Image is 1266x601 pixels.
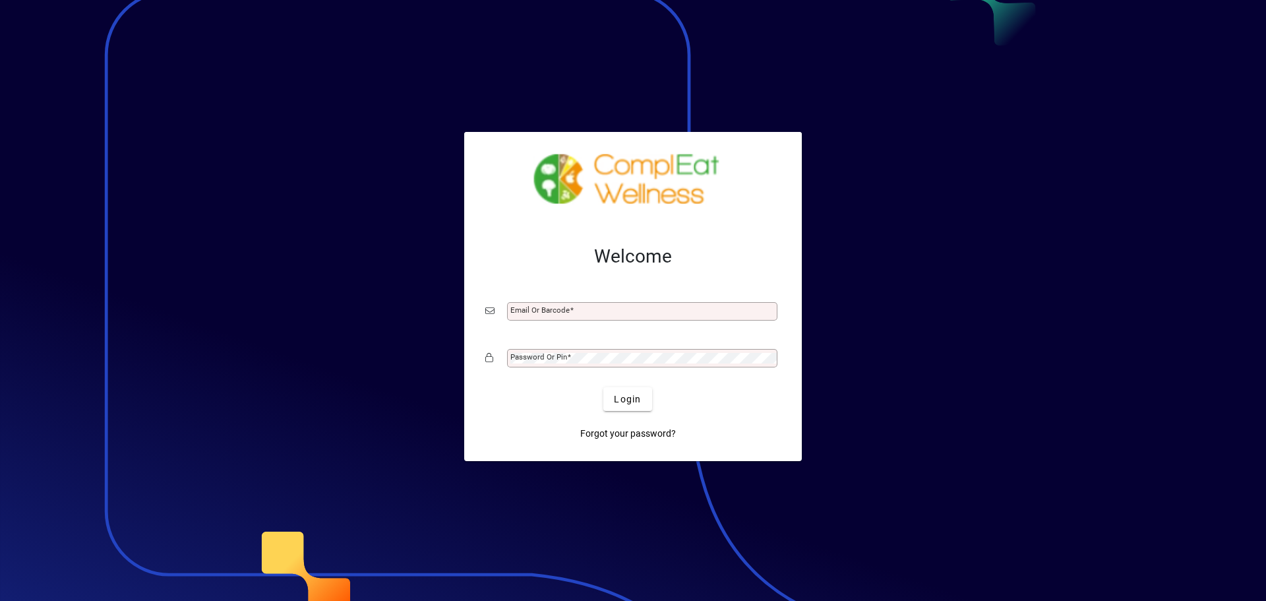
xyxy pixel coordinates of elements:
[510,305,570,315] mat-label: Email or Barcode
[603,387,651,411] button: Login
[575,422,681,445] a: Forgot your password?
[614,393,641,406] span: Login
[510,352,567,362] mat-label: Password or Pin
[485,245,781,268] h2: Welcome
[580,427,676,441] span: Forgot your password?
